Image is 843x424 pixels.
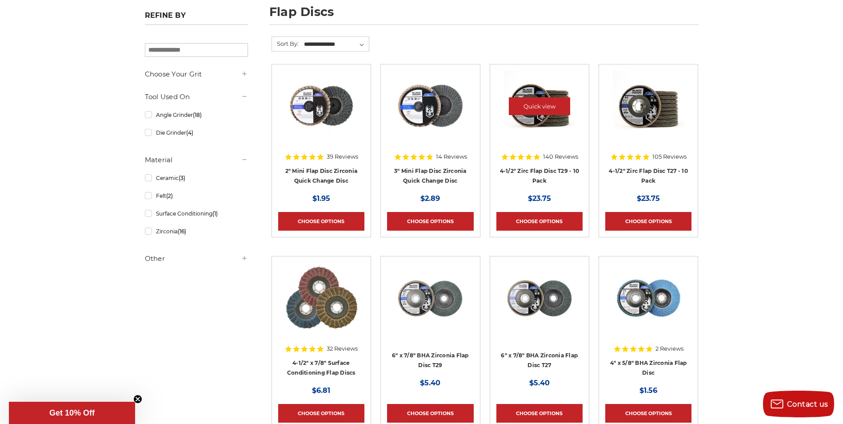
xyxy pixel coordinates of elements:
[166,192,173,199] span: (2)
[387,404,473,423] a: Choose Options
[613,263,684,334] img: 4-inch BHA Zirconia flap disc with 40 grit designed for aggressive metal sanding and grinding
[9,402,135,424] div: Get 10% OffClose teaser
[186,129,193,136] span: (4)
[496,263,583,349] a: Coarse 36 grit BHA Zirconia flap disc, 6-inch, flat T27 for aggressive material removal
[509,97,570,115] a: Quick view
[420,379,440,387] span: $5.40
[501,352,578,369] a: 6" x 7/8" BHA Zirconia Flap Disc T27
[145,69,248,80] h5: Choose Your Grit
[145,170,248,186] a: Ceramic
[655,346,683,352] span: 2 Reviews
[133,395,142,404] button: Close teaser
[278,71,364,157] a: Black Hawk Abrasives 2-inch Zirconia Flap Disc with 60 Grit Zirconia for Smooth Finishing
[178,228,186,235] span: (16)
[312,194,330,203] span: $1.95
[504,71,575,142] img: 4.5" Black Hawk Zirconia Flap Disc 10 Pack
[272,37,299,50] label: Sort By:
[286,71,357,142] img: Black Hawk Abrasives 2-inch Zirconia Flap Disc with 60 Grit Zirconia for Smooth Finishing
[763,391,834,417] button: Contact us
[387,212,473,231] a: Choose Options
[212,210,218,217] span: (1)
[639,386,657,395] span: $1.56
[436,154,467,160] span: 14 Reviews
[327,346,358,352] span: 32 Reviews
[504,263,575,334] img: Coarse 36 grit BHA Zirconia flap disc, 6-inch, flat T27 for aggressive material removal
[145,206,248,221] a: Surface Conditioning
[287,360,356,376] a: 4-1/2" x 7/8" Surface Conditioning Flap Discs
[327,154,358,160] span: 39 Reviews
[652,154,687,160] span: 105 Reviews
[613,71,684,142] img: Black Hawk 4-1/2" x 7/8" Flap Disc Type 27 - 10 Pack
[392,352,469,369] a: 6" x 7/8" BHA Zirconia Flap Disc T29
[49,408,95,417] span: Get 10% Off
[285,263,358,334] img: Scotch brite flap discs
[145,188,248,204] a: Felt
[193,112,202,118] span: (18)
[500,168,579,184] a: 4-1/2" Zirc Flap Disc T29 - 10 Pack
[145,125,248,140] a: Die Grinder
[278,263,364,349] a: Scotch brite flap discs
[145,11,248,25] h5: Refine by
[609,168,688,184] a: 4-1/2" Zirc Flap Disc T27 - 10 Pack
[543,154,578,160] span: 140 Reviews
[387,263,473,349] a: Black Hawk 6 inch T29 coarse flap discs, 36 grit for efficient material removal
[496,71,583,157] a: 4.5" Black Hawk Zirconia Flap Disc 10 Pack
[605,71,691,157] a: Black Hawk 4-1/2" x 7/8" Flap Disc Type 27 - 10 Pack
[145,155,248,165] h5: Material
[610,360,687,376] a: 4" x 5/8" BHA Zirconia Flap Disc
[269,6,699,25] h1: flap discs
[605,212,691,231] a: Choose Options
[395,71,466,142] img: BHA 3" Quick Change 60 Grit Flap Disc for Fine Grinding and Finishing
[496,212,583,231] a: Choose Options
[395,263,466,334] img: Black Hawk 6 inch T29 coarse flap discs, 36 grit for efficient material removal
[637,194,660,203] span: $23.75
[278,212,364,231] a: Choose Options
[787,400,828,408] span: Contact us
[179,175,185,181] span: (3)
[145,224,248,239] a: Zirconia
[496,404,583,423] a: Choose Options
[387,71,473,157] a: BHA 3" Quick Change 60 Grit Flap Disc for Fine Grinding and Finishing
[145,253,248,264] h5: Other
[145,107,248,123] a: Angle Grinder
[278,404,364,423] a: Choose Options
[528,194,551,203] span: $23.75
[312,386,330,395] span: $6.81
[285,168,358,184] a: 2" Mini Flap Disc Zirconia Quick Change Disc
[145,92,248,102] h5: Tool Used On
[394,168,467,184] a: 3" Mini Flap Disc Zirconia Quick Change Disc
[529,379,550,387] span: $5.40
[420,194,440,203] span: $2.89
[605,404,691,423] a: Choose Options
[605,263,691,349] a: 4-inch BHA Zirconia flap disc with 40 grit designed for aggressive metal sanding and grinding
[303,38,369,51] select: Sort By:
